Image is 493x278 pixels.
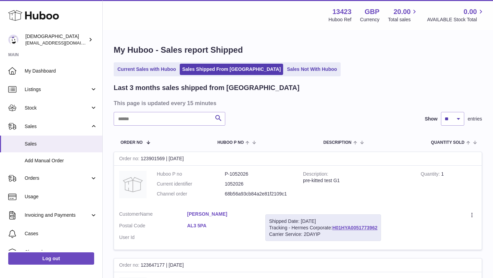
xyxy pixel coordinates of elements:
span: AVAILABLE Stock Total [427,16,485,23]
span: Order No [121,140,143,145]
a: 0.00 AVAILABLE Stock Total [427,7,485,23]
label: Show [425,116,438,122]
dd: P-1052026 [225,171,293,177]
strong: Quantity [421,171,441,178]
span: 0.00 [464,7,477,16]
div: Tracking - Hermes Corporate: [265,214,381,241]
a: Log out [8,252,94,265]
dt: Huboo P no [157,171,225,177]
div: Currency [360,16,380,23]
a: Current Sales with Huboo [115,64,178,75]
div: Huboo Ref [329,16,352,23]
span: Quantity Sold [431,140,465,145]
strong: GBP [365,7,379,16]
img: no-photo.jpg [119,171,147,198]
span: My Dashboard [25,68,97,74]
span: Add Manual Order [25,157,97,164]
a: [PERSON_NAME] [187,211,255,217]
strong: Order no [119,156,141,163]
dt: Name [119,211,187,219]
div: [DEMOGRAPHIC_DATA] [25,33,87,46]
div: pre-kitted test G1 [303,177,410,184]
span: Sales [25,123,90,130]
a: H01HYA0051773962 [332,225,378,230]
span: Usage [25,193,97,200]
strong: Order no [119,262,141,269]
span: Huboo P no [217,140,244,145]
span: Orders [25,175,90,181]
a: Sales Not With Huboo [285,64,339,75]
dd: 68b56a93cb84a2e81f2109c1 [225,191,293,197]
dt: Current identifier [157,181,225,187]
span: Total sales [388,16,418,23]
div: 123647177 | [DATE] [114,258,482,272]
span: Channels [25,249,97,255]
div: Carrier Service: 2DAYIP [269,231,377,238]
span: Invoicing and Payments [25,212,90,218]
span: Customer [119,211,140,217]
a: 20.00 Total sales [388,7,418,23]
dd: 1052026 [225,181,293,187]
span: 20.00 [393,7,410,16]
td: 1 [416,166,482,206]
img: olgazyuz@outlook.com [8,35,18,45]
strong: Description [303,171,328,178]
span: Cases [25,230,97,237]
span: Listings [25,86,90,93]
span: Stock [25,105,90,111]
a: AL3 5PA [187,223,255,229]
dt: Postal Code [119,223,187,231]
h3: This page is updated every 15 minutes [114,99,480,107]
dt: User Id [119,234,187,241]
span: [EMAIL_ADDRESS][DOMAIN_NAME] [25,40,101,46]
div: 123901569 | [DATE] [114,152,482,166]
h1: My Huboo - Sales report Shipped [114,45,482,55]
span: entries [468,116,482,122]
span: Sales [25,141,97,147]
dt: Channel order [157,191,225,197]
a: Sales Shipped From [GEOGRAPHIC_DATA] [180,64,283,75]
strong: 13423 [332,7,352,16]
div: Shipped Date: [DATE] [269,218,377,225]
h2: Last 3 months sales shipped from [GEOGRAPHIC_DATA] [114,83,300,92]
span: Description [323,140,351,145]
